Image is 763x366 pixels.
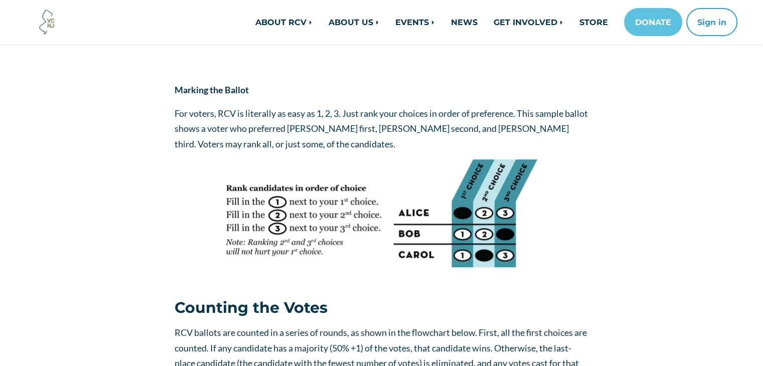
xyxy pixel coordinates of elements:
button: Sign in or sign up [686,8,737,36]
nav: Main navigation [167,8,737,36]
h3: Counting the Votes [175,299,588,317]
a: STORE [571,12,616,32]
img: RCV Ballot [226,159,538,267]
strong: Marking the Ballot [175,84,249,95]
a: GET INVOLVED [486,12,571,32]
a: ABOUT RCV [247,12,321,32]
span: For voters, RCV is literally as easy as 1, 2, 3. Just rank your choices in order of preference. T... [175,108,588,149]
a: ABOUT US [321,12,387,32]
a: DONATE [624,8,682,36]
a: EVENTS [387,12,443,32]
img: Voter Choice NJ [34,9,61,36]
a: NEWS [443,12,486,32]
